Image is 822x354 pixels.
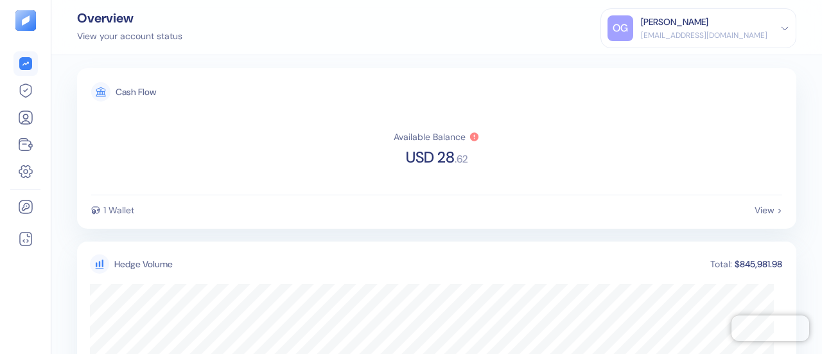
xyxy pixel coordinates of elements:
div: Cash Flow [116,87,156,96]
button: Available Balance [394,132,480,142]
div: Available Balance [394,132,466,141]
div: View > [755,206,782,215]
div: [PERSON_NAME] [641,15,708,29]
div: $845,981.98 [733,260,783,269]
div: Total: [709,260,733,269]
div: Overview [77,12,182,24]
a: Overview [13,56,38,71]
img: logo-tablet-V2.svg [15,10,36,31]
div: Hedge Volume [114,258,173,271]
div: 1 Wallet [103,206,134,215]
iframe: Chatra live chat [731,315,809,341]
span: . 62 [455,154,468,164]
a: Settings [13,164,38,179]
a: Customers [13,110,38,125]
div: OG [608,15,633,41]
div: [EMAIL_ADDRESS][DOMAIN_NAME] [641,30,767,41]
div: View your account status [77,30,182,43]
a: Wallets [13,137,38,152]
a: Hedges [13,83,38,98]
span: USD 28 [406,150,455,165]
a: API Keys [13,199,38,215]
